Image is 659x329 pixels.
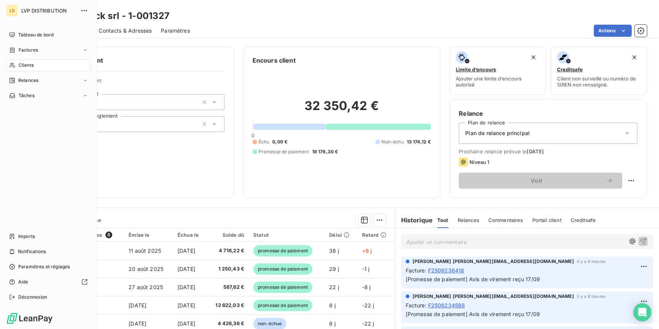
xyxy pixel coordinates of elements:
[105,231,112,238] span: 8
[19,92,35,99] span: Tâches
[413,293,574,300] span: [PERSON_NAME] [PERSON_NAME][EMAIL_ADDRESS][DOMAIN_NAME]
[362,302,374,309] span: -22 j
[18,233,35,240] span: Imports
[99,27,152,35] span: Contacts & Adresses
[6,312,53,324] img: Logo LeanPay
[329,320,335,327] span: 8 j
[177,320,195,327] span: [DATE]
[67,9,169,23] h3: Kickkick srl - 1-001327
[557,66,583,72] span: Creditsafe
[177,302,195,309] span: [DATE]
[469,159,489,165] span: Niveau 1
[61,77,224,88] span: Propriétés Client
[211,320,244,327] span: 4 426,36 €
[21,8,76,14] span: LVP DISTRIBUTION
[129,302,146,309] span: [DATE]
[557,76,640,88] span: Client non surveillé ou numéro de SIREN non renseigné.
[362,284,371,290] span: -8 j
[456,76,539,88] span: Ajouter une limite d’encours autorisé
[253,232,320,238] div: Statut
[428,266,464,274] span: F2509236418
[362,247,372,254] span: +8 j
[437,217,449,223] span: Tout
[362,320,374,327] span: -22 j
[577,259,606,264] span: il y a 6 heures
[381,139,403,145] span: Non-échu
[468,178,606,184] span: Voir
[407,139,431,145] span: 13 174,12 €
[129,247,161,254] span: 11 août 2025
[488,217,523,223] span: Commentaires
[594,25,632,37] button: Actions
[211,302,244,309] span: 12 622,03 €
[251,132,254,139] span: 0
[18,294,47,301] span: Déconnexion
[18,279,28,285] span: Aide
[253,263,312,275] span: promesse de paiement
[458,217,479,223] span: Relances
[161,27,190,35] span: Paramètres
[527,148,544,154] span: [DATE]
[129,232,168,238] div: Émise le
[459,109,637,118] h6: Relance
[428,301,465,309] span: F2508234588
[259,139,270,145] span: Échu
[253,282,312,293] span: promesse de paiement
[177,247,195,254] span: [DATE]
[211,232,244,238] div: Solde dû
[259,148,309,155] span: Promesse de paiement
[129,284,163,290] span: 27 août 2025
[129,320,146,327] span: [DATE]
[211,265,244,273] span: 1 250,43 €
[6,5,18,17] div: LD
[253,98,431,121] h2: 32 350,42 €
[129,266,163,272] span: 20 août 2025
[571,217,596,223] span: Creditsafe
[6,276,91,288] a: Aide
[253,300,312,311] span: promesse de paiement
[329,232,353,238] div: Délai
[449,46,546,95] button: Limite d’encoursAjouter une limite d’encours autorisé
[18,248,46,255] span: Notifications
[18,77,38,84] span: Relances
[46,56,224,65] h6: Informations client
[177,266,195,272] span: [DATE]
[577,294,606,299] span: il y a 6 heures
[395,216,433,225] h6: Historique
[97,121,103,128] input: Ajouter une valeur
[211,247,244,255] span: 4 716,22 €
[406,276,540,282] span: [Promesse de paiement] Avis de virement reçu 17/09
[465,129,530,137] span: Plan de relance principal
[362,232,390,238] div: Retard
[406,301,427,309] span: Facture :
[253,56,296,65] h6: Encours client
[329,284,339,290] span: 22 j
[253,245,312,257] span: promesse de paiement
[459,173,622,189] button: Voir
[272,139,287,145] span: 0,00 €
[18,263,70,270] span: Paramètres et réglages
[406,311,540,317] span: [Promesse de paiement] Avis de virement reçu 17/09
[329,247,339,254] span: 38 j
[406,266,427,274] span: Facture :
[18,31,53,38] span: Tableau de bord
[177,284,195,290] span: [DATE]
[459,148,637,154] span: Prochaine relance prévue le
[532,217,562,223] span: Portail client
[211,283,244,291] span: 587,62 €
[362,266,370,272] span: -1 j
[19,47,38,54] span: Factures
[456,66,496,72] span: Limite d’encours
[329,266,339,272] span: 29 j
[19,62,34,69] span: Clients
[633,303,651,321] div: Open Intercom Messenger
[551,46,647,95] button: CreditsafeClient non surveillé ou numéro de SIREN non renseigné.
[329,302,335,309] span: 8 j
[312,148,338,155] span: 19 176,30 €
[177,232,202,238] div: Échue le
[413,258,574,265] span: [PERSON_NAME] [PERSON_NAME][EMAIL_ADDRESS][DOMAIN_NAME]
